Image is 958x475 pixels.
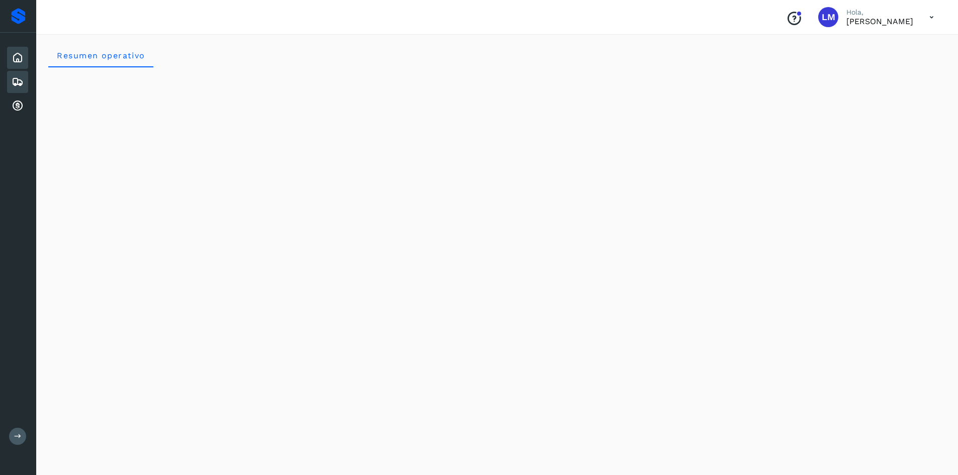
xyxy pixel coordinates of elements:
p: Lilia Mercado Morales [846,17,913,26]
div: Inicio [7,47,28,69]
div: Embarques [7,71,28,93]
div: Cuentas por cobrar [7,95,28,117]
p: Hola, [846,8,913,17]
span: Resumen operativo [56,51,145,60]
